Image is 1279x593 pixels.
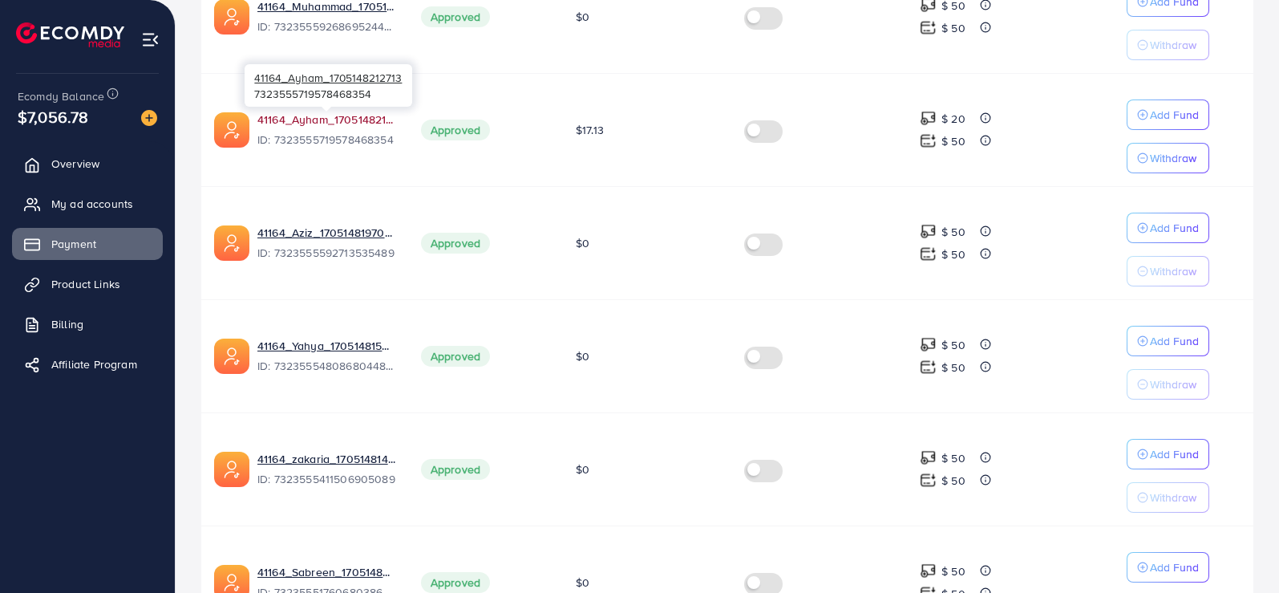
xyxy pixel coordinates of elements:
[576,235,589,251] span: $0
[257,225,395,241] a: 41164_Aziz_1705148197086
[1150,105,1199,124] p: Add Fund
[941,449,965,468] p: $ 50
[257,564,395,580] a: 41164_Sabreen_1705148095233
[920,563,937,579] img: top-up amount
[1150,375,1196,394] p: Withdraw
[941,335,965,355] p: $ 50
[1127,552,1209,583] button: Add Fund
[920,472,937,489] img: top-up amount
[1127,213,1209,243] button: Add Fund
[941,132,965,151] p: $ 50
[254,70,402,85] span: 41164_Ayham_1705148212713
[214,452,249,487] img: ic-ads-acc.e4c84228.svg
[941,222,965,242] p: $ 50
[1127,326,1209,356] button: Add Fund
[421,572,490,593] span: Approved
[12,268,163,300] a: Product Links
[576,9,589,25] span: $0
[941,18,965,38] p: $ 50
[1150,445,1199,464] p: Add Fund
[421,459,490,480] span: Approved
[12,308,163,340] a: Billing
[576,122,604,138] span: $17.13
[51,156,99,172] span: Overview
[1150,331,1199,351] p: Add Fund
[214,339,249,374] img: ic-ads-acc.e4c84228.svg
[214,225,249,261] img: ic-ads-acc.e4c84228.svg
[421,346,490,367] span: Approved
[12,188,163,220] a: My ad accounts
[1150,262,1196,281] p: Withdraw
[941,245,965,264] p: $ 50
[1127,439,1209,469] button: Add Fund
[51,236,96,252] span: Payment
[1150,488,1196,507] p: Withdraw
[941,358,965,377] p: $ 50
[257,338,395,375] div: <span class='underline'>41164_Yahya_1705148159601</span></br>7323555480868044801
[1150,35,1196,55] p: Withdraw
[257,471,395,487] span: ID: 7323555411506905089
[214,112,249,148] img: ic-ads-acc.e4c84228.svg
[141,30,160,49] img: menu
[257,112,395,128] a: 41164_Ayham_1705148212713
[920,246,937,262] img: top-up amount
[18,88,104,104] span: Ecomdy Balance
[920,132,937,149] img: top-up amount
[920,110,937,127] img: top-up amount
[1127,100,1209,130] button: Add Fund
[1127,256,1209,286] button: Withdraw
[12,148,163,180] a: Overview
[920,223,937,240] img: top-up amount
[51,316,83,332] span: Billing
[257,358,395,374] span: ID: 7323555480868044801
[257,451,395,488] div: <span class='underline'>41164_zakaria_1705148143739</span></br>7323555411506905089
[920,336,937,353] img: top-up amount
[920,19,937,36] img: top-up amount
[16,22,124,47] img: logo
[920,449,937,466] img: top-up amount
[257,338,395,354] a: 41164_Yahya_1705148159601
[421,120,490,140] span: Approved
[12,228,163,260] a: Payment
[16,96,91,138] span: $7,056.78
[1150,218,1199,238] p: Add Fund
[141,110,157,126] img: image
[941,562,965,581] p: $ 50
[257,245,395,261] span: ID: 7323555592713535489
[920,359,937,376] img: top-up amount
[421,6,490,27] span: Approved
[257,132,395,148] span: ID: 7323555719578468354
[257,225,395,262] div: <span class='underline'>41164_Aziz_1705148197086</span></br>7323555592713535489
[51,196,133,212] span: My ad accounts
[1150,558,1199,577] p: Add Fund
[51,356,137,372] span: Affiliate Program
[257,451,395,467] a: 41164_zakaria_1705148143739
[576,575,589,591] span: $0
[1127,143,1209,173] button: Withdraw
[1127,369,1209,400] button: Withdraw
[12,348,163,380] a: Affiliate Program
[576,461,589,477] span: $0
[576,348,589,364] span: $0
[941,471,965,490] p: $ 50
[257,18,395,35] span: ID: 7323555926869524482
[421,233,490,254] span: Approved
[1127,482,1209,513] button: Withdraw
[245,64,412,107] div: 7323555719578468354
[51,276,120,292] span: Product Links
[1211,521,1267,581] iframe: Chat
[1150,148,1196,168] p: Withdraw
[1127,30,1209,60] button: Withdraw
[941,109,965,128] p: $ 20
